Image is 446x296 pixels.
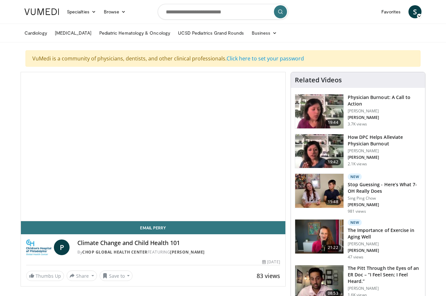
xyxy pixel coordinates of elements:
[348,173,362,180] p: New
[348,148,421,154] p: [PERSON_NAME]
[227,55,304,62] a: Click here to set your password
[348,115,421,120] p: [PERSON_NAME]
[348,241,421,247] p: [PERSON_NAME]
[348,134,421,147] h3: How DPC Helps Alleviate Physician Burnout
[348,227,421,240] h3: The Importance of Exercise in Aging Well
[348,94,421,107] h3: Physician Burnout: A Call to Action
[348,209,366,214] p: 981 views
[21,221,285,234] a: Email Perry
[325,119,341,126] span: 19:44
[295,220,343,254] img: d288e91f-868e-4518-b99c-ec331a88479d.150x105_q85_crop-smart_upscale.jpg
[295,76,342,84] h4: Related Videos
[26,239,51,255] img: CHOP Global Health Center
[348,181,421,194] h3: Stop Guessing - Here’s What 7-OH Really Does
[348,202,421,207] p: [PERSON_NAME]
[170,249,205,255] a: [PERSON_NAME]
[348,108,421,114] p: [PERSON_NAME]
[100,271,133,281] button: Save to
[54,239,70,255] a: P
[408,5,422,18] a: S
[26,271,64,281] a: Thumbs Up
[158,4,288,20] input: Search topics, interventions
[325,199,341,205] span: 15:48
[77,239,280,247] h4: Climate Change and Child Health 101
[348,255,364,260] p: 47 views
[257,272,280,280] span: 83 views
[348,286,421,291] p: [PERSON_NAME]
[82,249,148,255] a: CHOP Global Health Center
[295,173,421,214] a: 15:48 New Stop Guessing - Here’s What 7-OH Really Does Sing Ping Chow [PERSON_NAME] 981 views
[348,265,421,285] h3: The Pitt Through the Eyes of an ER Doc – “I Feel Seen; I Feel Heard.”
[348,122,367,127] p: 3.7K views
[325,244,341,251] span: 21:22
[67,271,97,281] button: Share
[77,249,280,255] div: By FEATURING
[295,94,421,129] a: 19:44 Physician Burnout: A Call to Action [PERSON_NAME] [PERSON_NAME] 3.7K views
[295,174,343,208] img: 74f48e99-7be1-4805-91f5-c50674ee60d2.150x105_q85_crop-smart_upscale.jpg
[21,26,51,40] a: Cardiology
[25,50,421,67] div: VuMedi is a community of physicians, dentists, and other clinical professionals.
[21,72,285,221] video-js: Video Player
[63,5,100,18] a: Specialties
[295,134,421,169] a: 19:42 How DPC Helps Alleviate Physician Burnout [PERSON_NAME] [PERSON_NAME] 2.1K views
[295,94,343,128] img: ae962841-479a-4fc3-abd9-1af602e5c29c.150x105_q85_crop-smart_upscale.jpg
[174,26,248,40] a: UCSD Pediatrics Grand Rounds
[51,26,95,40] a: [MEDICAL_DATA]
[100,5,130,18] a: Browse
[95,26,174,40] a: Pediatric Hematology & Oncology
[348,219,362,226] p: New
[24,8,59,15] img: VuMedi Logo
[348,155,421,160] p: [PERSON_NAME]
[262,259,280,265] div: [DATE]
[325,159,341,165] span: 19:42
[348,196,421,201] p: Sing Ping Chow
[377,5,405,18] a: Favorites
[248,26,281,40] a: Business
[295,219,421,260] a: 21:22 New The Importance of Exercise in Aging Well [PERSON_NAME] [PERSON_NAME] 47 views
[295,134,343,168] img: 8c03ed1f-ed96-42cb-9200-2a88a5e9b9ab.150x105_q85_crop-smart_upscale.jpg
[348,248,421,253] p: [PERSON_NAME]
[348,161,367,167] p: 2.1K views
